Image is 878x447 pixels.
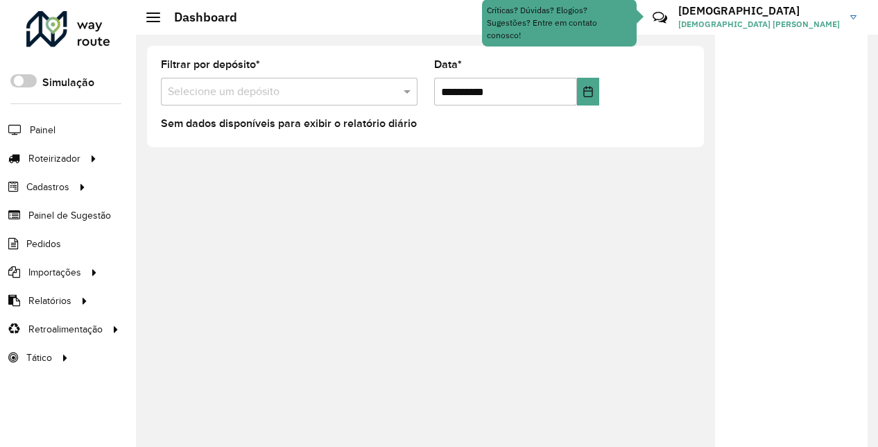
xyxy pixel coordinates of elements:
[26,180,69,194] span: Cadastros
[161,56,260,73] label: Filtrar por depósito
[30,123,55,137] span: Painel
[577,78,599,106] button: Choose Date
[26,237,61,251] span: Pedidos
[645,3,675,33] a: Contato Rápido
[28,322,103,337] span: Retroalimentação
[28,294,71,308] span: Relatórios
[28,265,81,280] span: Importações
[28,151,80,166] span: Roteirizador
[160,10,237,25] h2: Dashboard
[26,351,52,365] span: Tático
[434,56,462,73] label: Data
[42,74,94,91] label: Simulação
[678,4,840,17] h3: [DEMOGRAPHIC_DATA]
[161,115,417,132] label: Sem dados disponíveis para exibir o relatório diário
[678,18,840,31] span: [DEMOGRAPHIC_DATA] [PERSON_NAME]
[28,208,111,223] span: Painel de Sugestão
